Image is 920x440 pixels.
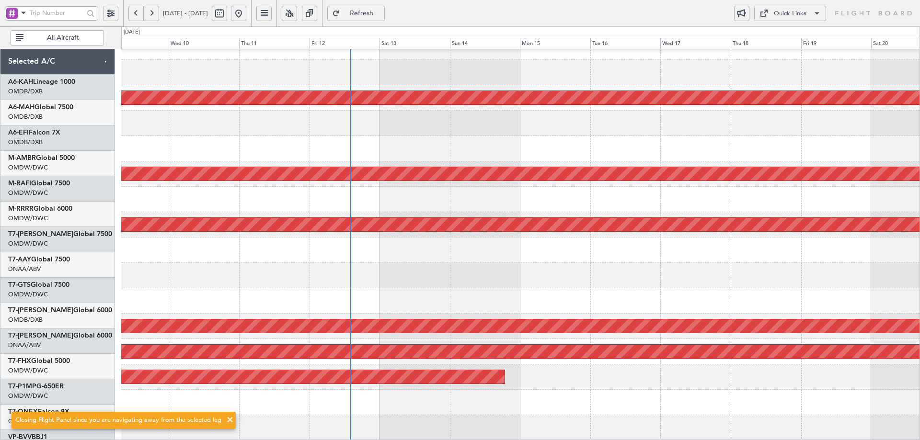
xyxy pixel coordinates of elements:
a: OMDB/DXB [8,138,43,147]
span: M-RAFI [8,180,31,187]
span: T7-P1MP [8,383,36,390]
a: OMDW/DWC [8,239,48,248]
span: [DATE] - [DATE] [163,9,208,18]
span: Refresh [342,10,381,17]
a: M-AMBRGlobal 5000 [8,155,75,161]
span: A6-EFI [8,129,29,136]
div: [DATE] [124,28,140,36]
a: T7-[PERSON_NAME]Global 6000 [8,332,112,339]
div: Wed 17 [660,38,731,49]
div: Closing Flight Panel since you are navigating away from the selected leg [15,416,221,425]
button: All Aircraft [11,30,104,45]
a: OMDW/DWC [8,392,48,400]
a: M-RRRRGlobal 6000 [8,205,72,212]
span: T7-AAY [8,256,31,263]
a: A6-KAHLineage 1000 [8,79,75,85]
span: T7-[PERSON_NAME] [8,332,73,339]
a: OMDB/DXB [8,87,43,96]
div: Sat 13 [379,38,450,49]
div: Tue 16 [590,38,661,49]
a: A6-EFIFalcon 7X [8,129,60,136]
a: M-RAFIGlobal 7500 [8,180,70,187]
a: OMDW/DWC [8,214,48,223]
span: All Aircraft [25,34,101,41]
span: M-AMBR [8,155,36,161]
a: OMDB/DXB [8,113,43,121]
a: A6-MAHGlobal 7500 [8,104,73,111]
div: Thu 18 [731,38,801,49]
div: Quick Links [774,9,806,19]
span: M-RRRR [8,205,34,212]
a: T7-P1MPG-650ER [8,383,64,390]
a: OMDB/DXB [8,316,43,324]
div: Thu 11 [239,38,310,49]
input: Trip Number [30,6,84,20]
a: T7-[PERSON_NAME]Global 6000 [8,307,112,314]
button: Quick Links [754,6,826,21]
span: T7-FHX [8,358,31,364]
a: OMDW/DWC [8,366,48,375]
a: T7-[PERSON_NAME]Global 7500 [8,231,112,237]
a: OMDW/DWC [8,189,48,197]
div: Mon 15 [520,38,590,49]
span: T7-GTS [8,282,31,288]
div: Wed 10 [169,38,239,49]
span: T7-[PERSON_NAME] [8,231,73,237]
span: T7-[PERSON_NAME] [8,307,73,314]
a: OMDW/DWC [8,290,48,299]
button: Refresh [327,6,385,21]
div: Fri 19 [801,38,872,49]
span: A6-MAH [8,104,34,111]
a: T7-FHXGlobal 5000 [8,358,70,364]
div: Sun 14 [450,38,520,49]
a: OMDW/DWC [8,163,48,172]
div: Fri 12 [310,38,380,49]
a: DNAA/ABV [8,341,41,350]
a: T7-GTSGlobal 7500 [8,282,69,288]
a: DNAA/ABV [8,265,41,273]
div: Tue 9 [99,38,169,49]
span: A6-KAH [8,79,33,85]
a: T7-AAYGlobal 7500 [8,256,70,263]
